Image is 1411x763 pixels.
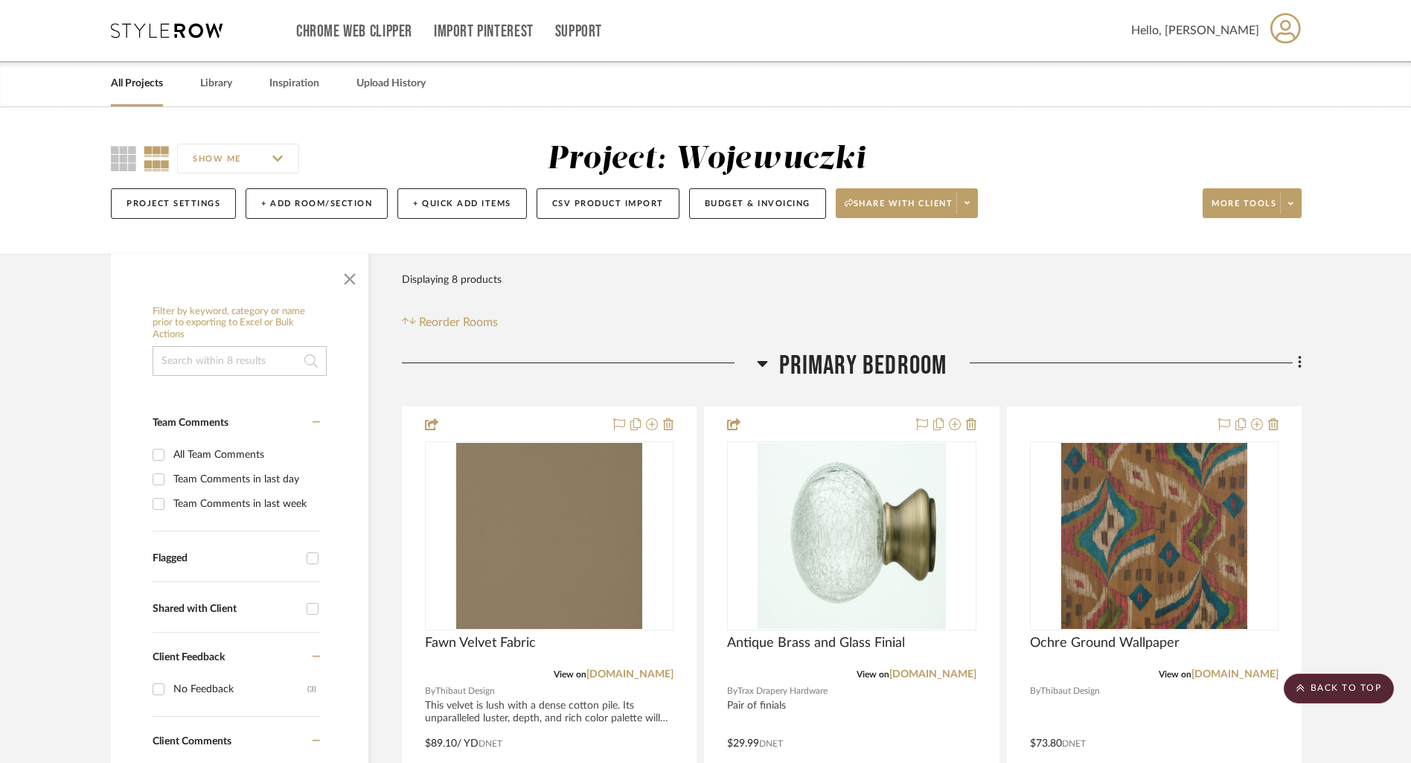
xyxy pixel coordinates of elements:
span: Share with client [845,198,953,220]
img: Fawn Velvet Fabric [456,443,642,629]
span: View on [1159,670,1191,679]
button: Close [335,261,365,291]
a: Upload History [356,74,426,94]
div: Displaying 8 products [402,265,502,295]
div: Project: Wojewuczki [547,144,866,175]
a: [DOMAIN_NAME] [1191,669,1279,680]
div: Flagged [153,552,299,565]
img: Ochre Ground Wallpaper [1061,443,1247,629]
span: Client Feedback [153,652,225,663]
span: Thibaut Design [435,684,495,698]
span: Thibaut Design [1040,684,1100,698]
span: Ochre Ground Wallpaper [1030,635,1180,651]
span: Trax Drapery Hardware [738,684,828,698]
button: + Quick Add Items [397,188,527,219]
span: View on [554,670,586,679]
a: Chrome Web Clipper [296,25,412,38]
span: Client Comments [153,736,231,747]
button: CSV Product Import [537,188,679,219]
a: Import Pinterest [434,25,534,38]
button: Budget & Invoicing [689,188,826,219]
a: Support [555,25,602,38]
a: Inspiration [269,74,319,94]
span: Team Comments [153,418,228,428]
div: 0 [1031,442,1278,630]
span: View on [857,670,889,679]
div: Shared with Client [153,603,299,616]
div: All Team Comments [173,443,316,467]
span: More tools [1212,198,1276,220]
span: By [425,684,435,698]
button: + Add Room/Section [246,188,388,219]
button: More tools [1203,188,1302,218]
scroll-to-top-button: BACK TO TOP [1284,674,1394,703]
span: By [727,684,738,698]
div: No Feedback [173,677,307,701]
button: Reorder Rooms [402,313,498,331]
span: Primary Bedroom [779,350,947,382]
div: Team Comments in last day [173,467,316,491]
a: [DOMAIN_NAME] [586,669,673,680]
button: Share with client [836,188,979,218]
a: [DOMAIN_NAME] [889,669,976,680]
span: Antique Brass and Glass Finial [727,635,905,651]
button: Project Settings [111,188,236,219]
span: Fawn Velvet Fabric [425,635,536,651]
div: Team Comments in last week [173,492,316,516]
img: Antique Brass and Glass Finial [758,443,945,629]
span: Hello, [PERSON_NAME] [1131,22,1259,39]
a: All Projects [111,74,163,94]
span: Reorder Rooms [419,313,498,331]
h6: Filter by keyword, category or name prior to exporting to Excel or Bulk Actions [153,306,327,341]
span: By [1030,684,1040,698]
div: (3) [307,677,316,701]
input: Search within 8 results [153,346,327,376]
a: Library [200,74,232,94]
